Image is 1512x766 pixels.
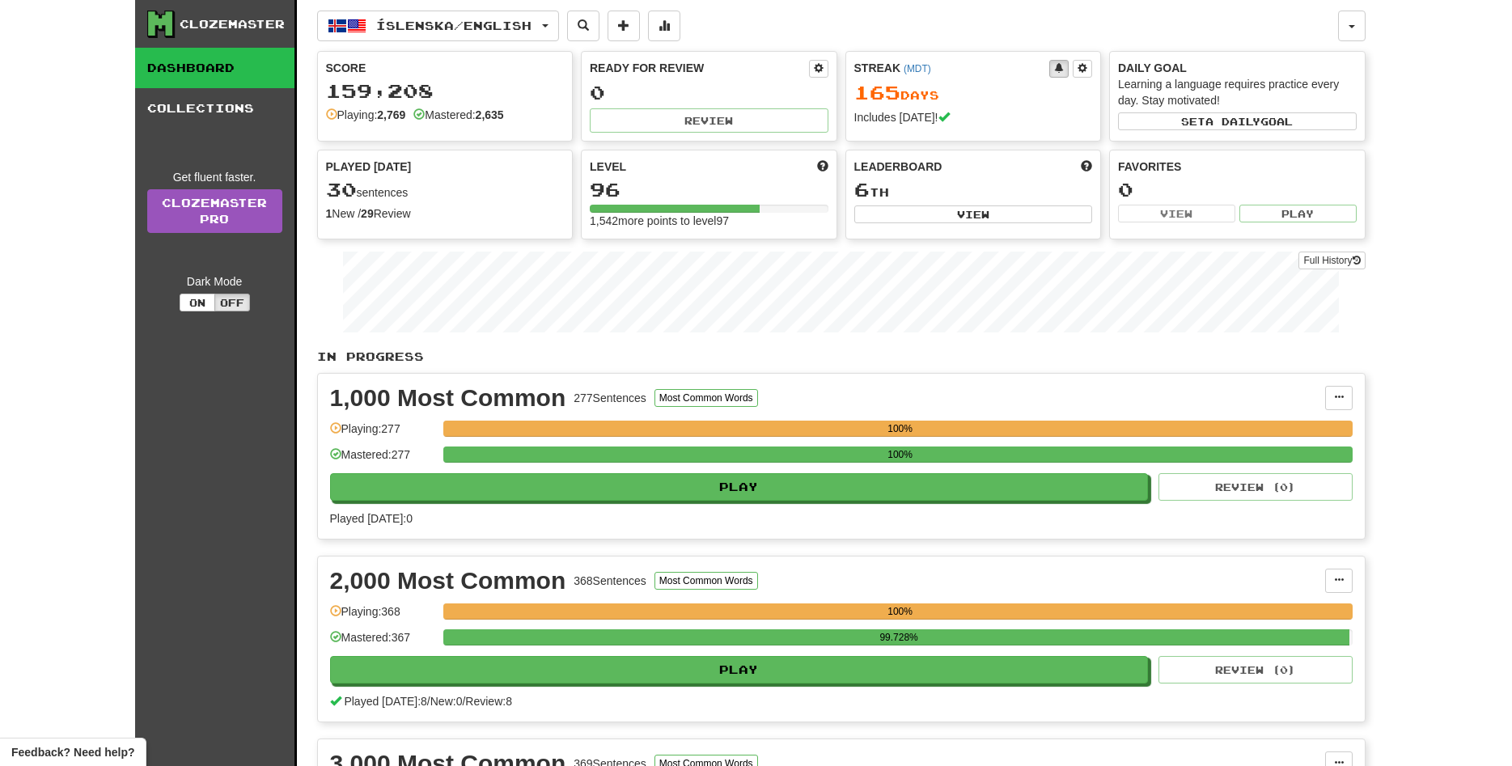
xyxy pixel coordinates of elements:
[608,11,640,41] button: Add sentence to collection
[1118,205,1235,222] button: View
[330,603,435,630] div: Playing: 368
[590,60,809,76] div: Ready for Review
[147,273,282,290] div: Dark Mode
[817,159,828,175] span: Score more points to level up
[330,386,566,410] div: 1,000 Most Common
[147,189,282,233] a: ClozemasterPro
[1118,60,1357,76] div: Daily Goal
[326,207,332,220] strong: 1
[344,695,426,708] span: Played [DATE]: 8
[590,180,828,200] div: 96
[1298,252,1365,269] button: Full History
[567,11,599,41] button: Search sentences
[330,629,435,656] div: Mastered: 367
[448,446,1353,463] div: 100%
[1158,656,1353,683] button: Review (0)
[180,294,215,311] button: On
[854,109,1093,125] div: Includes [DATE]!
[135,48,294,88] a: Dashboard
[448,629,1350,645] div: 99.728%
[376,19,532,32] span: Íslenska / English
[574,390,646,406] div: 277 Sentences
[147,169,282,185] div: Get fluent faster.
[854,180,1093,201] div: th
[377,108,405,121] strong: 2,769
[1118,76,1357,108] div: Learning a language requires practice every day. Stay motivated!
[654,572,758,590] button: Most Common Words
[330,569,566,593] div: 2,000 Most Common
[1118,180,1357,200] div: 0
[465,695,512,708] span: Review: 8
[330,512,413,525] span: Played [DATE]: 0
[654,389,758,407] button: Most Common Words
[448,603,1353,620] div: 100%
[214,294,250,311] button: Off
[1239,205,1357,222] button: Play
[854,81,900,104] span: 165
[448,421,1353,437] div: 100%
[330,446,435,473] div: Mastered: 277
[574,573,646,589] div: 368 Sentences
[648,11,680,41] button: More stats
[854,159,942,175] span: Leaderboard
[590,108,828,133] button: Review
[326,107,406,123] div: Playing:
[590,83,828,103] div: 0
[1081,159,1092,175] span: This week in points, UTC
[317,349,1366,365] p: In Progress
[854,178,870,201] span: 6
[326,205,565,222] div: New / Review
[1118,159,1357,175] div: Favorites
[326,159,412,175] span: Played [DATE]
[326,180,565,201] div: sentences
[317,11,559,41] button: Íslenska/English
[590,213,828,229] div: 1,542 more points to level 97
[1118,112,1357,130] button: Seta dailygoal
[330,656,1149,683] button: Play
[1205,116,1260,127] span: a daily
[462,695,465,708] span: /
[326,178,357,201] span: 30
[1158,473,1353,501] button: Review (0)
[326,60,565,76] div: Score
[180,16,285,32] div: Clozemaster
[590,159,626,175] span: Level
[427,695,430,708] span: /
[330,473,1149,501] button: Play
[413,107,503,123] div: Mastered:
[854,60,1050,76] div: Streak
[904,63,931,74] a: (MDT)
[476,108,504,121] strong: 2,635
[135,88,294,129] a: Collections
[854,83,1093,104] div: Day s
[326,81,565,101] div: 159,208
[430,695,463,708] span: New: 0
[854,205,1093,223] button: View
[11,744,134,760] span: Open feedback widget
[361,207,374,220] strong: 29
[330,421,435,447] div: Playing: 277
